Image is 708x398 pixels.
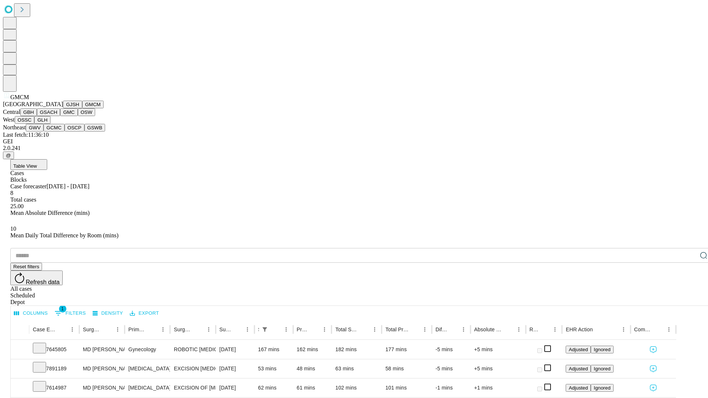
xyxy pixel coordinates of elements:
[258,327,259,332] div: Scheduled In Room Duration
[3,138,705,145] div: GEI
[242,324,253,335] button: Menu
[14,343,25,356] button: Expand
[147,324,158,335] button: Sort
[3,116,15,123] span: West
[128,308,161,319] button: Export
[435,359,467,378] div: -5 mins
[566,384,591,392] button: Adjusted
[67,324,77,335] button: Menu
[260,324,270,335] button: Show filters
[3,151,14,159] button: @
[435,340,467,359] div: -5 mins
[618,324,629,335] button: Menu
[594,366,610,371] span: Ignored
[44,124,65,132] button: GCMC
[60,108,77,116] button: GMC
[474,378,522,397] div: +1 mins
[514,324,524,335] button: Menu
[594,347,610,352] span: Ignored
[33,340,76,359] div: 7645805
[112,324,123,335] button: Menu
[53,307,88,319] button: Show filters
[258,340,289,359] div: 167 mins
[219,359,251,378] div: [DATE]
[448,324,458,335] button: Sort
[594,324,604,335] button: Sort
[3,101,63,107] span: [GEOGRAPHIC_DATA]
[26,124,44,132] button: GWV
[10,232,118,238] span: Mean Daily Total Difference by Room (mins)
[591,346,613,353] button: Ignored
[385,359,428,378] div: 58 mins
[63,101,82,108] button: GJSH
[258,359,289,378] div: 53 mins
[33,327,56,332] div: Case Epic Id
[10,203,24,209] span: 25.00
[297,378,328,397] div: 61 mins
[84,124,105,132] button: GSWB
[474,327,503,332] div: Absolute Difference
[83,359,121,378] div: MD [PERSON_NAME] [PERSON_NAME] Md
[385,378,428,397] div: 101 mins
[128,340,166,359] div: Gynecology
[297,340,328,359] div: 162 mins
[219,378,251,397] div: [DATE]
[91,308,125,319] button: Density
[158,324,168,335] button: Menu
[409,324,420,335] button: Sort
[591,365,613,373] button: Ignored
[6,153,11,158] span: @
[503,324,514,335] button: Sort
[385,340,428,359] div: 177 mins
[359,324,369,335] button: Sort
[65,124,84,132] button: OSCP
[174,327,192,332] div: Surgery Name
[14,382,25,395] button: Expand
[13,264,39,269] span: Reset filters
[335,359,378,378] div: 63 mins
[34,116,50,124] button: GLH
[204,324,214,335] button: Menu
[369,324,380,335] button: Menu
[569,347,588,352] span: Adjusted
[128,359,166,378] div: [MEDICAL_DATA]
[14,363,25,376] button: Expand
[566,346,591,353] button: Adjusted
[474,340,522,359] div: +5 mins
[33,359,76,378] div: 7891189
[33,378,76,397] div: 7614987
[78,108,96,116] button: OSW
[297,359,328,378] div: 48 mins
[10,196,36,203] span: Total cases
[281,324,291,335] button: Menu
[46,183,89,189] span: [DATE] - [DATE]
[260,324,270,335] div: 1 active filter
[297,327,309,332] div: Predicted In Room Duration
[174,378,212,397] div: EXCISION OF [MEDICAL_DATA] SIMPLE
[13,163,37,169] span: Table View
[128,378,166,397] div: [MEDICAL_DATA]
[15,116,35,124] button: OSSC
[3,109,20,115] span: Central
[193,324,204,335] button: Sort
[653,324,664,335] button: Sort
[232,324,242,335] button: Sort
[3,145,705,151] div: 2.0.241
[569,366,588,371] span: Adjusted
[550,324,560,335] button: Menu
[420,324,430,335] button: Menu
[474,359,522,378] div: +5 mins
[10,210,90,216] span: Mean Absolute Difference (mins)
[539,324,550,335] button: Sort
[335,378,378,397] div: 102 mins
[435,327,447,332] div: Difference
[335,327,358,332] div: Total Scheduled Duration
[59,305,66,313] span: 1
[128,327,147,332] div: Primary Service
[10,226,16,232] span: 10
[591,384,613,392] button: Ignored
[3,132,49,138] span: Last fetch: 11:36:10
[102,324,112,335] button: Sort
[634,327,653,332] div: Comments
[569,385,588,391] span: Adjusted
